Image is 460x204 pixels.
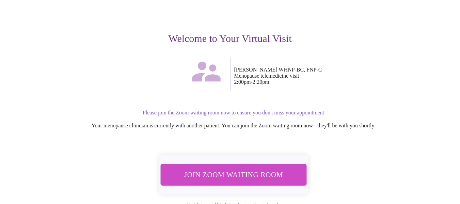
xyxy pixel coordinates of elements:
[158,163,309,186] button: Join Zoom Waiting Room
[234,67,440,85] p: [PERSON_NAME] WHNP-BC, FNP-C Menopause telemedicine visit 2:00pm - 2:20pm
[27,123,440,129] p: Your menopause clinician is currently with another patient. You can join the Zoom waiting room no...
[27,110,440,116] p: Please join the Zoom waiting room now to ensure you don't miss your appointment
[20,33,440,44] h3: Welcome to Your Virtual Visit
[167,168,300,181] span: Join Zoom Waiting Room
